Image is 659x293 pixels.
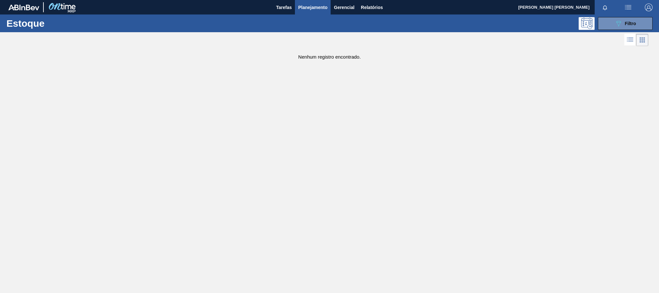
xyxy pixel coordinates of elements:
[361,4,383,11] span: Relatórios
[595,3,615,12] button: Notificações
[276,4,292,11] span: Tarefas
[624,4,632,11] img: userActions
[298,4,327,11] span: Planejamento
[334,4,354,11] span: Gerencial
[598,17,653,30] button: Filtro
[645,4,653,11] img: Logout
[579,17,595,30] div: Pogramando: nenhum usuário selecionado
[624,34,636,46] div: Visão em Lista
[625,21,636,26] span: Filtro
[8,5,39,10] img: TNhmsLtSVTkK8tSr43FrP2fwEKptu5GPRR3wAAAABJRU5ErkJggg==
[636,34,648,46] div: Visão em Cards
[6,20,104,27] h1: Estoque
